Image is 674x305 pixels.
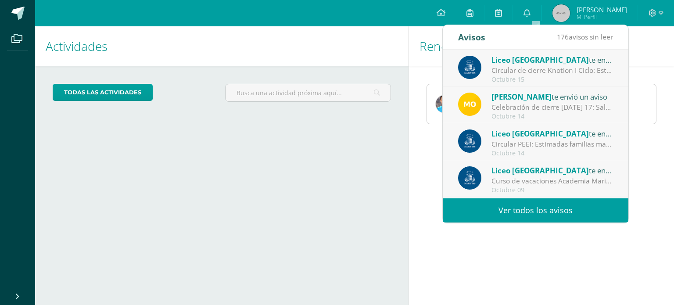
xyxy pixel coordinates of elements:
div: Octubre 15 [491,76,613,83]
span: Mi Perfil [577,13,627,21]
div: Celebración de cierre viernes 17: Saludos estimados padres de familia. Nos encontramos a pocos dí... [491,102,613,112]
img: b41cd0bd7c5dca2e84b8bd7996f0ae72.png [458,166,481,190]
div: Octubre 14 [491,150,613,157]
span: [PERSON_NAME] [577,5,627,14]
span: avisos sin leer [557,32,613,42]
div: Circular de cierre Knotion I Ciclo: Estimadas familias maristas les compartimos la circular de ci... [491,65,613,75]
div: Circular PEEI: Estimadas familias maristas nos complace compartir con ustedes que, como parte de ... [491,139,613,149]
span: [PERSON_NAME] [491,92,552,102]
div: Avisos [458,25,485,49]
h1: Rendimiento de mis hijos [419,26,663,66]
img: 4679c9c19acd2f2425bfd4ab82824cc9.png [458,93,481,116]
div: te envió un aviso [491,91,613,102]
span: Liceo [GEOGRAPHIC_DATA] [491,129,589,139]
span: Liceo [GEOGRAPHIC_DATA] [491,165,589,176]
span: 176 [557,32,569,42]
input: Busca una actividad próxima aquí... [226,84,390,101]
div: te envió un aviso [491,54,613,65]
a: todas las Actividades [53,84,153,101]
img: b41cd0bd7c5dca2e84b8bd7996f0ae72.png [458,129,481,153]
div: Octubre 09 [491,187,613,194]
img: 43632908f7ff938814954c58af5cbf30.png [436,95,453,113]
img: b41cd0bd7c5dca2e84b8bd7996f0ae72.png [458,56,481,79]
div: Curso de vacaciones Academia Marista: Estimadas familias maristas les compartimos la información ... [491,176,613,186]
span: Liceo [GEOGRAPHIC_DATA] [491,55,589,65]
img: 45x45 [552,4,570,22]
div: te envió un aviso [491,128,613,139]
div: te envió un aviso [491,165,613,176]
div: Octubre 14 [491,113,613,120]
h1: Actividades [46,26,398,66]
a: Ver todos los avisos [443,198,628,222]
